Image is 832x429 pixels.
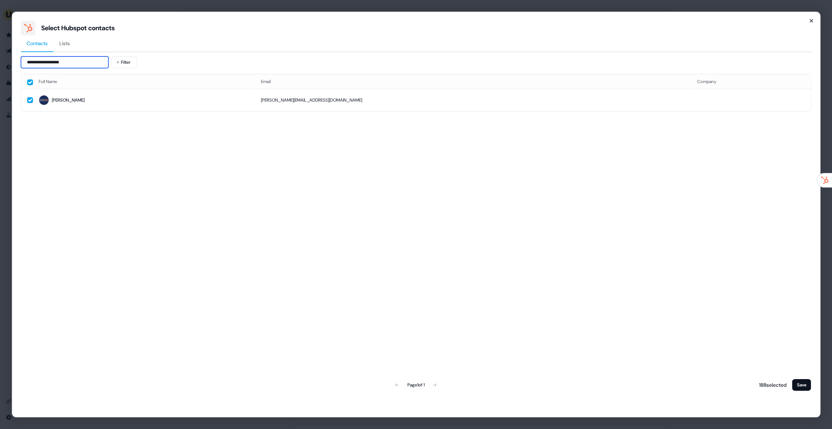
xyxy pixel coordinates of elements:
span: Contacts [27,40,48,47]
div: [PERSON_NAME] [52,97,85,104]
button: Filter [111,56,137,68]
td: [PERSON_NAME][EMAIL_ADDRESS][DOMAIN_NAME] [255,89,691,111]
th: Email [255,74,691,89]
th: Company [691,74,811,89]
span: Lists [59,40,70,47]
div: Page 1 of 1 [407,381,425,389]
div: Select Hubspot contacts [41,24,115,32]
th: Full Name [33,74,255,89]
button: Save [792,379,811,391]
p: 188 selected [756,381,786,389]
